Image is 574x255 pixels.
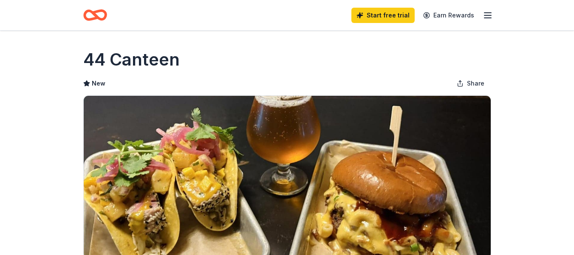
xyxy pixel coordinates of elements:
a: Home [83,5,107,25]
span: New [92,78,105,89]
button: Share [450,75,491,92]
h1: 44 Canteen [83,48,180,72]
a: Start free trial [351,8,415,23]
a: Earn Rewards [418,8,479,23]
span: Share [467,78,484,89]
